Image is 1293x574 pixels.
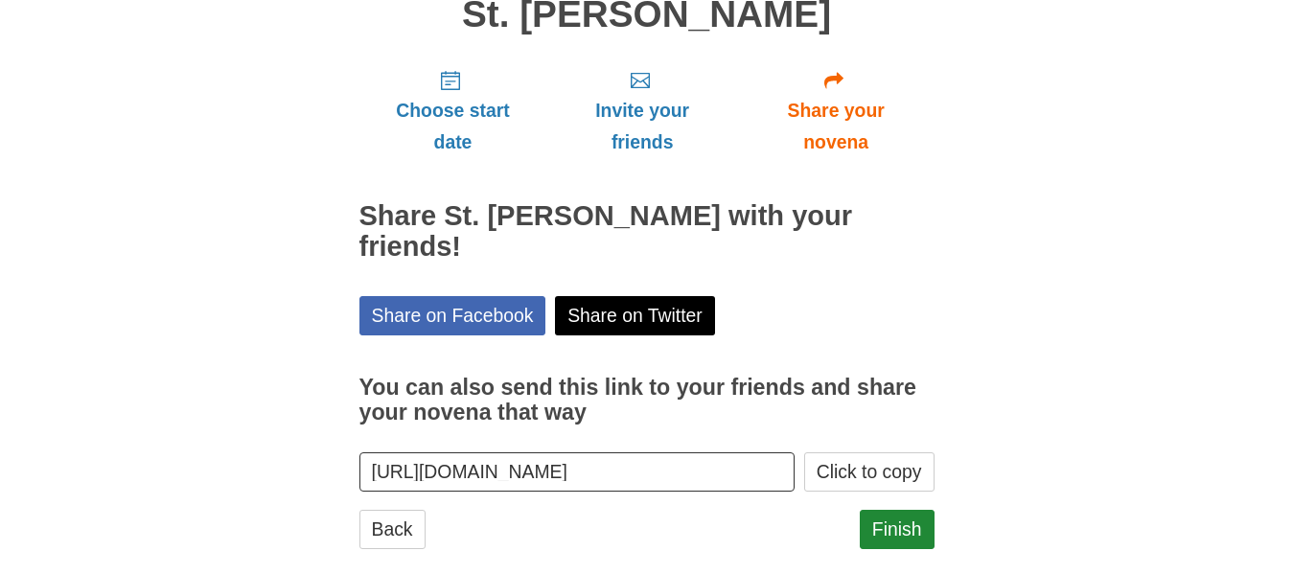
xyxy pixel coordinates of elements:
button: Click to copy [804,452,935,492]
h2: Share St. [PERSON_NAME] with your friends! [359,201,935,263]
a: Finish [860,510,935,549]
a: Back [359,510,426,549]
a: Choose start date [359,54,547,168]
a: Share on Facebook [359,296,546,335]
span: Choose start date [379,95,528,158]
a: Share your novena [738,54,935,168]
h3: You can also send this link to your friends and share your novena that way [359,376,935,425]
a: Share on Twitter [555,296,715,335]
span: Invite your friends [566,95,718,158]
a: Invite your friends [546,54,737,168]
span: Share your novena [757,95,915,158]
